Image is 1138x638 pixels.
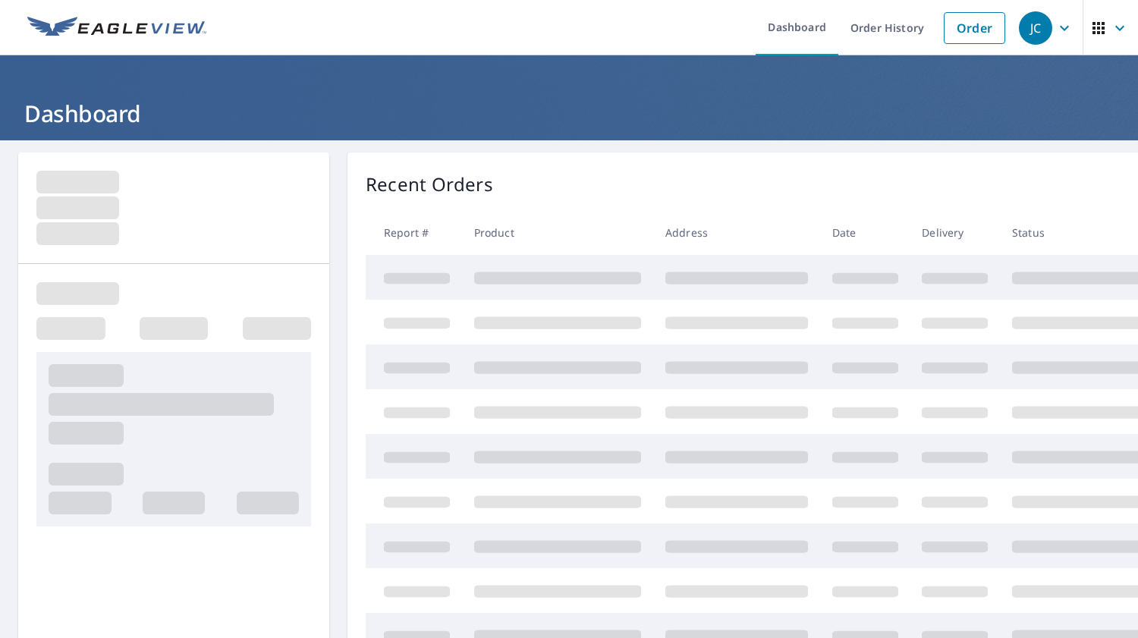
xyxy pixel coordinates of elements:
th: Date [820,210,910,255]
a: Order [944,12,1005,44]
th: Product [462,210,653,255]
th: Delivery [910,210,1000,255]
th: Report # [366,210,462,255]
p: Recent Orders [366,171,493,198]
div: JC [1019,11,1052,45]
img: EV Logo [27,17,206,39]
h1: Dashboard [18,98,1120,129]
th: Address [653,210,820,255]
